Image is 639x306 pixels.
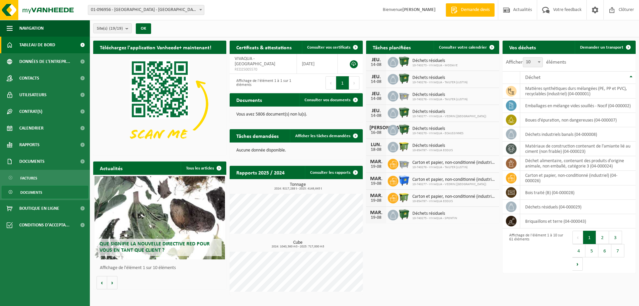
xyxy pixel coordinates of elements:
[369,193,383,198] div: MAR.
[20,186,42,199] span: Documents
[349,76,359,90] button: Next
[398,209,410,220] img: WB-1100-HPE-GN-01
[95,176,225,259] a: Que signifie la nouvelle directive RED pour vous en tant que client ?
[412,216,457,220] span: 10-740275 - VIVAQUA - SPONTIN
[19,20,44,37] span: Navigation
[598,244,611,257] button: 6
[233,76,293,90] div: Affichage de l'élément 1 à 1 sur 1 éléments
[307,45,350,50] span: Consulter vos certificats
[398,192,410,203] img: WB-1100-HPE-GN-51
[611,244,624,257] button: 7
[609,231,622,244] button: 3
[19,120,44,137] span: Calendrier
[398,107,410,118] img: WB-1100-HPE-GN-01
[369,215,383,220] div: 19-08
[305,166,362,179] a: Consulter les rapports
[398,141,410,152] img: WB-1100-HPE-GN-51
[580,45,623,50] span: Demander un transport
[100,266,223,270] p: Affichage de l'élément 1 sur 10 éléments
[235,67,292,72] span: RED25005570
[412,64,458,68] span: 10-740273 - VIVAQUA - MODAVE
[233,182,363,190] h3: Tonnage
[434,41,499,54] a: Consulter votre calendrier
[20,172,37,184] span: Factures
[19,53,70,70] span: Données de l'entrepr...
[93,41,218,54] h2: Téléchargez l'application Vanheede+ maintenant!
[412,160,496,165] span: Carton et papier, non-conditionné (industriel)
[369,181,383,186] div: 19-08
[369,91,383,97] div: JEU.
[302,41,362,54] a: Consulter vos certificats
[369,142,383,148] div: LUN.
[369,57,383,63] div: JEU.
[412,75,468,81] span: Déchets résiduels
[305,98,350,102] span: Consulter vos documents
[398,158,410,169] img: WB-2500-GAL-GY-01
[336,76,349,90] button: 1
[412,58,458,64] span: Déchets résiduels
[412,199,496,203] span: 10-954797 - VIVAQUA ECOLYS
[596,231,609,244] button: 2
[19,103,42,120] span: Contrat(s)
[520,113,636,127] td: boues d'épuration, non dangereuses (04-000007)
[412,149,453,153] span: 10-954797 - VIVAQUA ECOLYS
[506,230,566,271] div: Affichage de l'élément 1 à 10 sur 61 éléments
[19,153,45,170] span: Documents
[523,58,542,67] span: 10
[19,37,55,53] span: Tableau de bord
[459,7,491,13] span: Demande devis
[412,194,496,199] span: Carton et papier, non-conditionné (industriel)
[236,112,356,117] p: Vous avez 5806 document(s) non lu(s).
[230,93,269,106] h2: Documents
[412,92,468,98] span: Déchets résiduels
[412,126,464,132] span: Déchets résiduels
[439,45,487,50] span: Consulter votre calendrier
[412,98,468,102] span: 10-740276 - VIVAQUA - TAILFER (LUSTIN)
[412,143,453,149] span: Déchets résiduels
[290,129,362,143] a: Afficher les tâches demandées
[2,186,88,198] a: Documents
[93,23,132,33] button: Site(s)(19/19)
[412,177,496,182] span: Carton et papier, non-conditionné (industriel)
[93,54,226,154] img: Download de VHEPlus App
[412,109,486,115] span: Déchets résiduels
[369,164,383,169] div: 19-08
[19,87,47,103] span: Utilisateurs
[523,57,543,67] span: 10
[93,161,129,174] h2: Actualités
[520,84,636,99] td: matières synthétiques durs mélangées (PE, PP et PVC), recyclables (industriel) (04-000001)
[402,7,436,12] strong: [PERSON_NAME]
[369,125,383,131] div: [PERSON_NAME].
[520,214,636,228] td: briquaillons et terre (04-000043)
[369,176,383,181] div: MAR.
[299,93,362,107] a: Consulter vos documents
[520,185,636,200] td: bois traité (B) (04-000028)
[369,148,383,152] div: 18-08
[19,137,40,153] span: Rapports
[230,166,291,179] h2: Rapports 2025 / 2024
[230,129,285,142] h2: Tâches demandées
[369,114,383,118] div: 14-08
[369,131,383,135] div: 16-08
[398,56,410,67] img: WB-1100-HPE-GN-01
[398,175,410,186] img: WB-1100-HPE-BE-01
[412,165,496,169] span: 10-740276 - VIVAQUA - TAILFER (LUSTIN)
[503,41,542,54] h2: Vos déchets
[107,276,117,289] button: Volgende
[369,198,383,203] div: 19-08
[366,41,417,54] h2: Tâches planifiées
[412,81,468,85] span: 10-740276 - VIVAQUA - TAILFER (LUSTIN)
[369,210,383,215] div: MAR.
[88,5,204,15] span: 01-096956 - VIVAQUA - BRUXELLES
[412,115,486,119] span: 10-740277 - VIVAQUA - VEDRIN ([GEOGRAPHIC_DATA])
[369,80,383,84] div: 14-08
[230,41,298,54] h2: Certificats & attestations
[398,73,410,84] img: WB-1100-HPE-GN-01
[19,217,70,233] span: Conditions d'accepta...
[572,244,585,257] button: 4
[19,70,39,87] span: Contacts
[520,171,636,185] td: carton et papier, non-conditionné (industriel) (04-000026)
[520,156,636,171] td: déchet alimentaire, contenant des produits d'origine animale, non emballé, catégorie 3 (04-000024)
[233,245,363,248] span: 2024: 1040,360 m3 - 2025: 717,000 m3
[233,187,363,190] span: 2024: 9217,288 t - 2025: 4149,645 t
